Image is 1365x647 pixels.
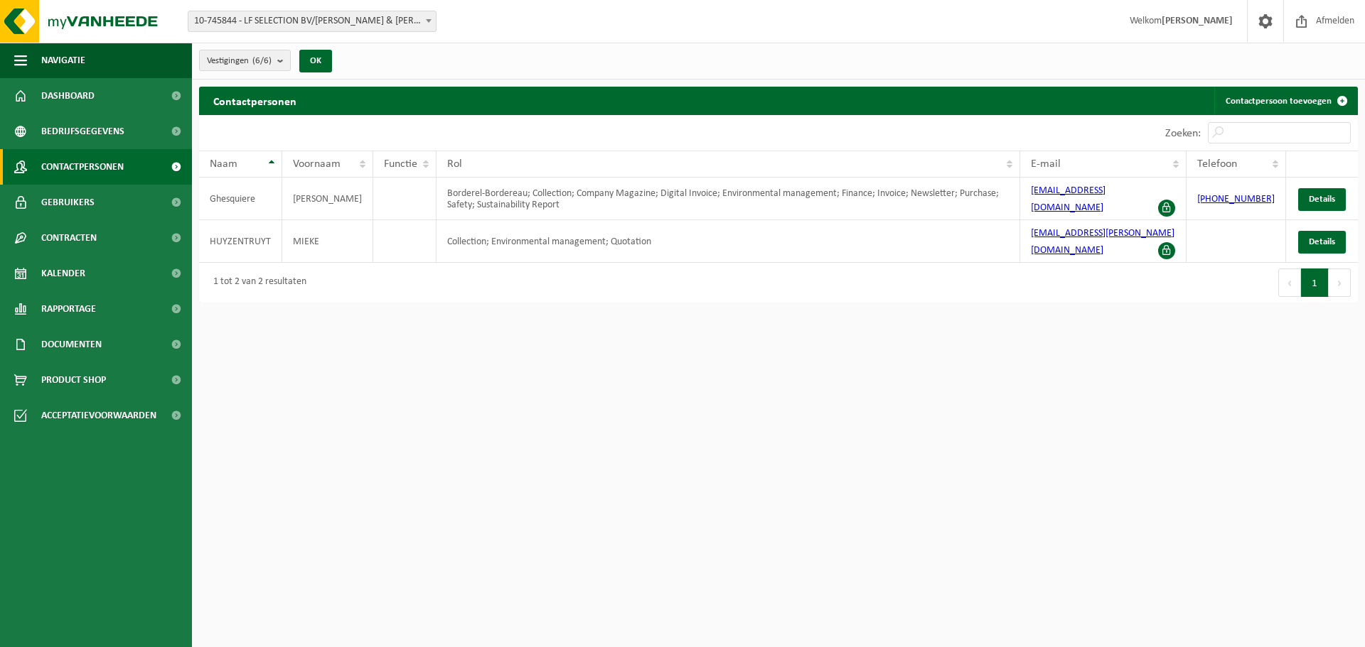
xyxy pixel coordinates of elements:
span: Kalender [41,256,85,291]
span: Functie [384,158,417,170]
span: Rol [447,158,462,170]
span: Dashboard [41,78,95,114]
count: (6/6) [252,56,272,65]
a: [PHONE_NUMBER] [1197,194,1275,205]
span: 10-745844 - LF SELECTION BV/COLLETT & VICTOR - EMELGEM [188,11,437,32]
span: Naam [210,158,237,170]
span: Voornaam [293,158,341,170]
span: Gebruikers [41,185,95,220]
td: Collection; Environmental management; Quotation [437,220,1021,263]
span: Details [1309,195,1335,204]
label: Zoeken: [1165,128,1201,139]
div: 1 tot 2 van 2 resultaten [206,270,306,295]
td: HUYZENTRUYT [199,220,282,263]
button: Next [1329,268,1351,297]
a: Details [1298,231,1346,254]
span: Documenten [41,327,102,362]
a: Contactpersoon toevoegen [1214,87,1356,115]
button: 1 [1301,268,1329,297]
td: MIEKE [282,220,373,263]
a: [EMAIL_ADDRESS][DOMAIN_NAME] [1031,185,1106,213]
td: Ghesquiere [199,178,282,220]
span: E-mail [1031,158,1061,170]
strong: [PERSON_NAME] [1162,16,1233,26]
h2: Contactpersonen [199,87,311,114]
span: Contactpersonen [41,149,124,185]
span: Acceptatievoorwaarden [41,398,156,433]
button: Vestigingen(6/6) [199,50,291,71]
span: Product Shop [41,362,106,398]
span: Bedrijfsgegevens [41,114,124,149]
span: Vestigingen [207,50,272,72]
a: [EMAIL_ADDRESS][PERSON_NAME][DOMAIN_NAME] [1031,228,1174,256]
a: Details [1298,188,1346,211]
span: 10-745844 - LF SELECTION BV/COLLETT & VICTOR - EMELGEM [188,11,436,31]
button: OK [299,50,332,72]
span: Details [1309,237,1335,246]
span: Telefoon [1197,158,1237,170]
span: Rapportage [41,291,96,327]
button: Previous [1278,268,1301,297]
td: Borderel-Bordereau; Collection; Company Magazine; Digital Invoice; Environmental management; Fina... [437,178,1021,220]
span: Contracten [41,220,97,256]
span: Navigatie [41,43,85,78]
td: [PERSON_NAME] [282,178,373,220]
